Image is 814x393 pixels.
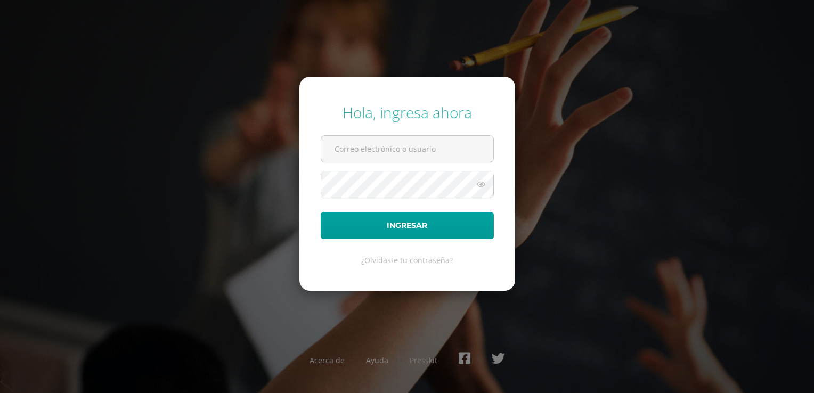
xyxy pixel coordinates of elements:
a: Ayuda [366,355,388,365]
button: Ingresar [321,212,494,239]
div: Hola, ingresa ahora [321,102,494,122]
a: ¿Olvidaste tu contraseña? [361,255,453,265]
a: Presskit [410,355,437,365]
a: Acerca de [310,355,345,365]
input: Correo electrónico o usuario [321,136,493,162]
